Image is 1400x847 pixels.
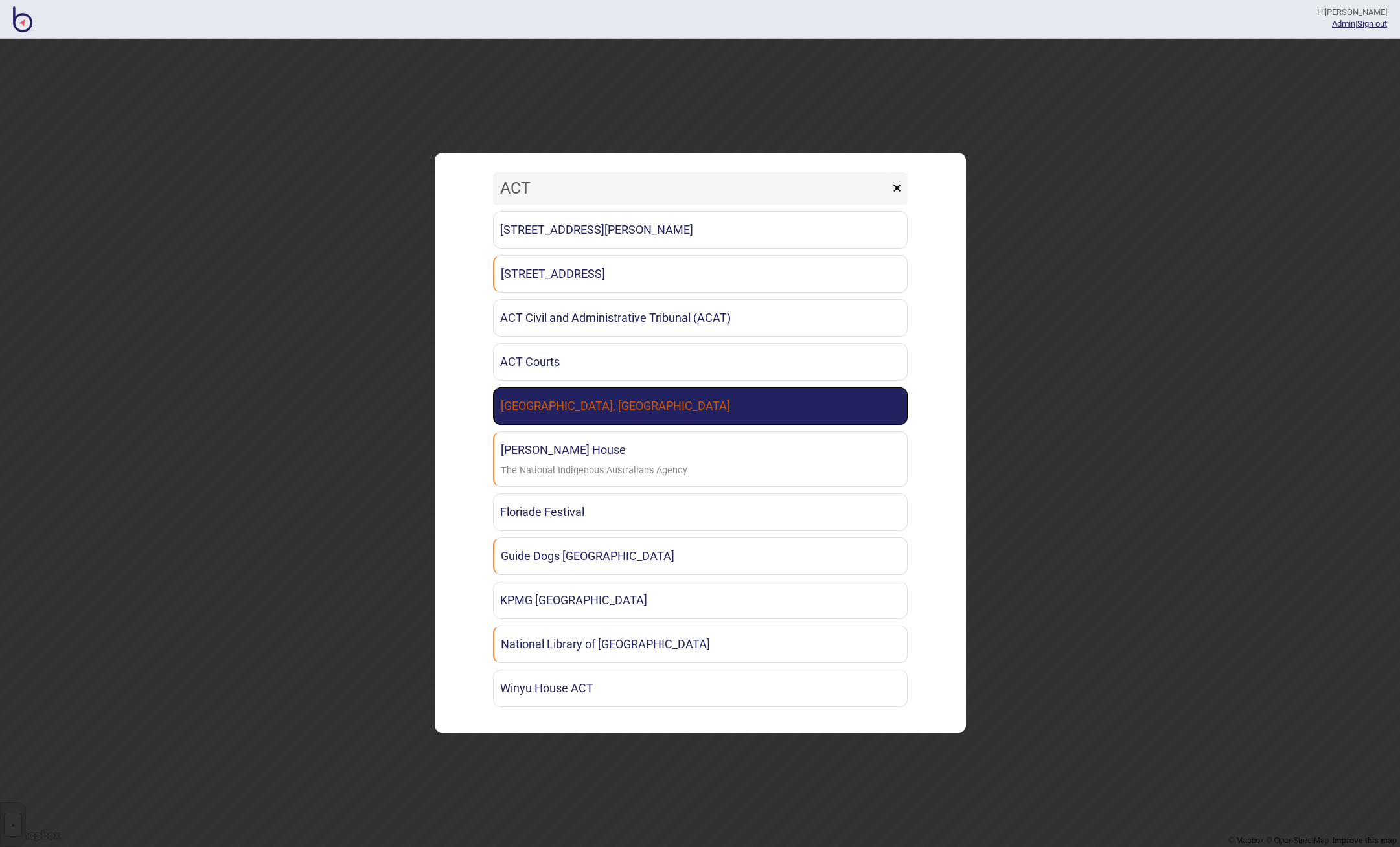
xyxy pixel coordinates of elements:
button: × [886,172,908,205]
input: Search locations by tag + name [493,172,889,205]
a: [PERSON_NAME] HouseThe National Indigenous Australians Agency [493,431,908,488]
a: Floriade Festival [493,493,908,531]
a: KPMG [GEOGRAPHIC_DATA] [493,582,908,619]
a: [STREET_ADDRESS] [493,255,908,293]
div: Hi [PERSON_NAME] [1317,6,1387,18]
a: ACT Courts [493,343,908,381]
span: | [1332,19,1357,28]
img: BindiMaps CMS [13,6,32,32]
div: The National Indigenous Australians Agency [501,462,687,480]
a: Admin [1332,19,1355,28]
button: Sign out [1357,19,1387,28]
a: Winyu House ACT [493,670,908,707]
a: [STREET_ADDRESS][PERSON_NAME] [493,211,908,249]
a: [GEOGRAPHIC_DATA], [GEOGRAPHIC_DATA] [493,387,908,425]
a: Guide Dogs [GEOGRAPHIC_DATA] [493,537,908,575]
a: National Library of [GEOGRAPHIC_DATA] [493,626,908,663]
a: ACT Civil and Administrative Tribunal (ACAT) [493,299,908,337]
